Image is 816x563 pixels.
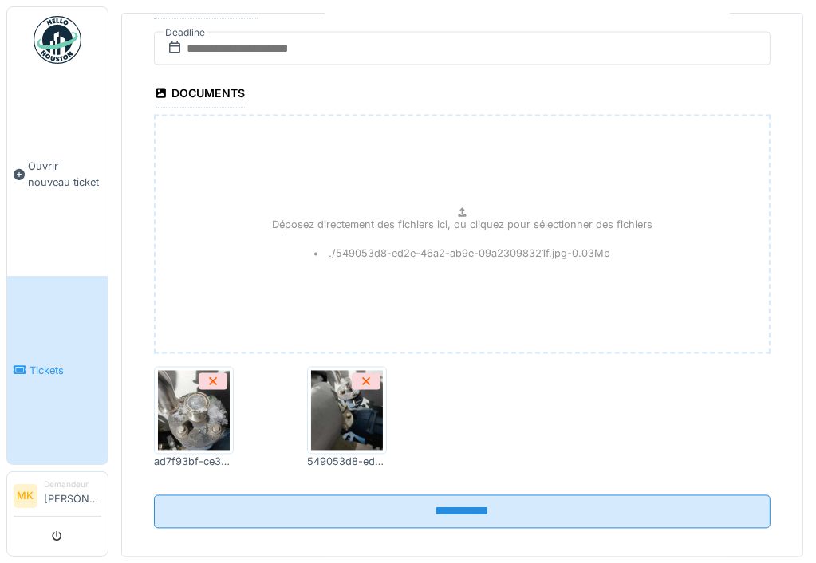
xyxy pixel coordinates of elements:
img: uw7pzl3porah91ntalu8s6hbfhqy [311,371,383,451]
a: Tickets [7,276,108,464]
div: Documents [154,81,245,108]
div: ad7f93bf-ce39-4c43-9f86-82b79c390008.jpg [154,455,234,470]
div: Demandeur [44,478,101,490]
span: Ouvrir nouveau ticket [28,159,101,189]
li: MK [14,484,37,508]
img: Badge_color-CXgf-gQk.svg [34,16,81,64]
a: Ouvrir nouveau ticket [7,73,108,276]
div: 549053d8-ed2e-46a2-ab9e-09a23098321f.jpg [307,455,387,470]
span: Tickets [30,363,101,378]
li: [PERSON_NAME] [44,478,101,513]
label: Deadline [164,24,207,41]
li: ./549053d8-ed2e-46a2-ab9e-09a23098321f.jpg - 0.03 Mb [314,246,610,262]
p: Déposez directement des fichiers ici, ou cliquez pour sélectionner des fichiers [272,218,652,233]
a: MK Demandeur[PERSON_NAME] [14,478,101,517]
img: oyzlf4qq8cwb9e2tm5n8ej71cva0 [158,371,230,451]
